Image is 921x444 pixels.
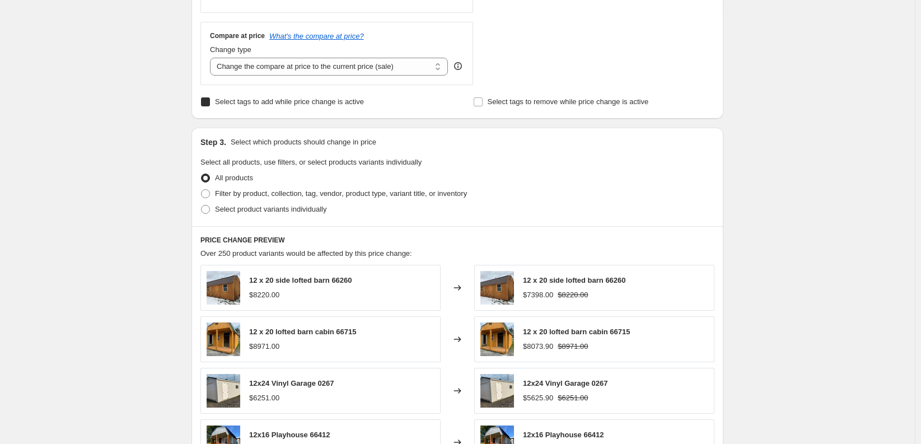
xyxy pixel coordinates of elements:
img: 96b72de9-6967-48df-96bc-b941792a763e_80x.png [480,323,514,356]
h3: Compare at price [210,31,265,40]
img: IMG-7132_80x.jpg [480,271,514,305]
span: Over 250 product variants would be affected by this price change: [200,249,412,258]
span: 12 x 20 lofted barn cabin 66715 [523,328,630,336]
img: IMG-8244_80x.jpg [207,374,240,408]
div: $6251.00 [249,392,279,404]
span: Change type [210,45,251,54]
span: All products [215,174,253,182]
div: $5625.90 [523,392,553,404]
button: What's the compare at price? [269,32,364,40]
img: IMG-7132_80x.jpg [207,271,240,305]
span: 12x16 Playhouse 66412 [523,431,604,439]
img: IMG-8244_80x.jpg [480,374,514,408]
span: 12x16 Playhouse 66412 [249,431,330,439]
div: $8220.00 [249,289,279,301]
span: 12x24 Vinyl Garage 0267 [249,379,334,387]
div: $8971.00 [249,341,279,352]
span: Select all products, use filters, or select products variants individually [200,158,422,166]
strike: $8971.00 [558,341,588,352]
p: Select which products should change in price [231,137,376,148]
strike: $8220.00 [558,289,588,301]
span: Select product variants individually [215,205,326,213]
div: help [452,60,464,72]
h6: PRICE CHANGE PREVIEW [200,236,714,245]
span: Filter by product, collection, tag, vendor, product type, variant title, or inventory [215,189,467,198]
span: 12x24 Vinyl Garage 0267 [523,379,608,387]
div: $7398.00 [523,289,553,301]
span: Select tags to add while price change is active [215,97,364,106]
span: 12 x 20 side lofted barn 66260 [249,276,352,284]
h2: Step 3. [200,137,226,148]
span: 12 x 20 side lofted barn 66260 [523,276,626,284]
img: 96b72de9-6967-48df-96bc-b941792a763e_80x.png [207,323,240,356]
strike: $6251.00 [558,392,588,404]
span: 12 x 20 lofted barn cabin 66715 [249,328,356,336]
span: Select tags to remove while price change is active [488,97,649,106]
div: $8073.90 [523,341,553,352]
